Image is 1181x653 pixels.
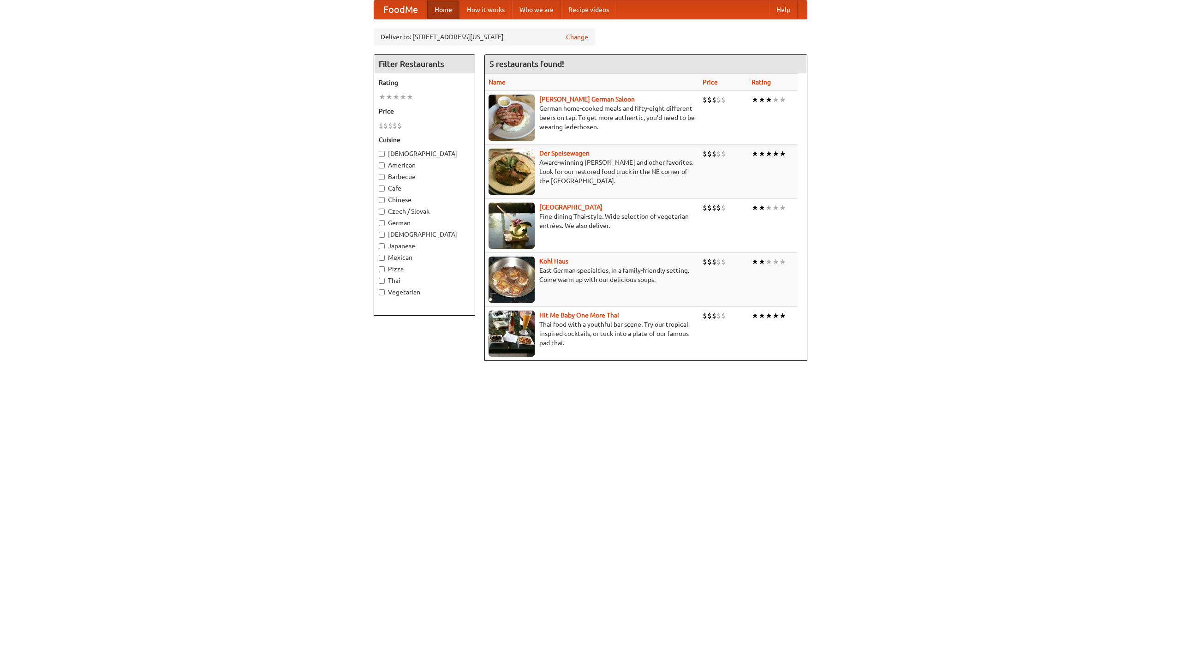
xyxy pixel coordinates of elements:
label: Cafe [379,184,470,193]
label: Japanese [379,241,470,251]
li: ★ [765,257,772,267]
li: ★ [758,257,765,267]
li: ★ [752,95,758,105]
li: ★ [772,311,779,321]
input: [DEMOGRAPHIC_DATA] [379,151,385,157]
h5: Rating [379,78,470,87]
li: ★ [779,203,786,213]
a: FoodMe [374,0,427,19]
a: [GEOGRAPHIC_DATA] [539,204,602,211]
li: ★ [779,95,786,105]
label: [DEMOGRAPHIC_DATA] [379,149,470,158]
li: ★ [758,95,765,105]
li: ★ [765,311,772,321]
a: Help [769,0,798,19]
a: Der Speisewagen [539,150,590,157]
p: German home-cooked meals and fifty-eight different beers on tap. To get more authentic, you'd nee... [489,104,695,132]
li: $ [388,120,393,131]
li: $ [397,120,402,131]
input: Mexican [379,255,385,261]
h5: Price [379,107,470,116]
a: Rating [752,78,771,86]
h5: Cuisine [379,135,470,144]
label: Czech / Slovak [379,207,470,216]
li: $ [712,95,716,105]
a: Recipe videos [561,0,616,19]
li: $ [712,257,716,267]
li: $ [703,311,707,321]
a: Kohl Haus [539,258,568,265]
input: American [379,162,385,168]
ng-pluralize: 5 restaurants found! [489,60,564,68]
a: How it works [459,0,512,19]
li: ★ [379,92,386,102]
li: ★ [752,257,758,267]
li: $ [721,149,726,159]
li: $ [721,95,726,105]
li: $ [707,203,712,213]
li: ★ [765,203,772,213]
li: $ [716,149,721,159]
div: Deliver to: [STREET_ADDRESS][US_STATE] [374,29,595,45]
label: [DEMOGRAPHIC_DATA] [379,230,470,239]
label: Thai [379,276,470,285]
li: ★ [400,92,406,102]
img: esthers.jpg [489,95,535,141]
input: Chinese [379,197,385,203]
input: German [379,220,385,226]
li: $ [716,257,721,267]
a: Home [427,0,459,19]
li: ★ [772,95,779,105]
h4: Filter Restaurants [374,55,475,73]
input: Japanese [379,243,385,249]
li: $ [703,203,707,213]
li: $ [712,203,716,213]
img: babythai.jpg [489,311,535,357]
li: ★ [393,92,400,102]
li: $ [707,149,712,159]
img: speisewagen.jpg [489,149,535,195]
li: $ [716,311,721,321]
img: kohlhaus.jpg [489,257,535,303]
li: $ [379,120,383,131]
input: Barbecue [379,174,385,180]
a: Who we are [512,0,561,19]
li: ★ [772,257,779,267]
li: $ [383,120,388,131]
input: Vegetarian [379,289,385,295]
label: Pizza [379,264,470,274]
li: ★ [765,95,772,105]
li: $ [707,95,712,105]
li: ★ [779,257,786,267]
li: $ [707,257,712,267]
li: ★ [758,149,765,159]
label: Vegetarian [379,288,470,297]
li: ★ [752,203,758,213]
li: $ [703,149,707,159]
label: Chinese [379,195,470,204]
li: ★ [758,203,765,213]
a: Hit Me Baby One More Thai [539,312,619,319]
p: Thai food with a youthful bar scene. Try our tropical inspired cocktails, or tuck into a plate of... [489,320,695,347]
li: $ [716,203,721,213]
li: $ [703,257,707,267]
li: ★ [779,311,786,321]
label: Mexican [379,253,470,262]
label: German [379,218,470,228]
p: East German specialties, in a family-friendly setting. Come warm up with our delicious soups. [489,266,695,284]
li: $ [716,95,721,105]
li: ★ [752,149,758,159]
li: ★ [386,92,393,102]
li: $ [707,311,712,321]
b: [PERSON_NAME] German Saloon [539,96,635,103]
li: ★ [779,149,786,159]
input: Pizza [379,266,385,272]
input: Thai [379,278,385,284]
li: $ [712,149,716,159]
li: ★ [765,149,772,159]
li: $ [703,95,707,105]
